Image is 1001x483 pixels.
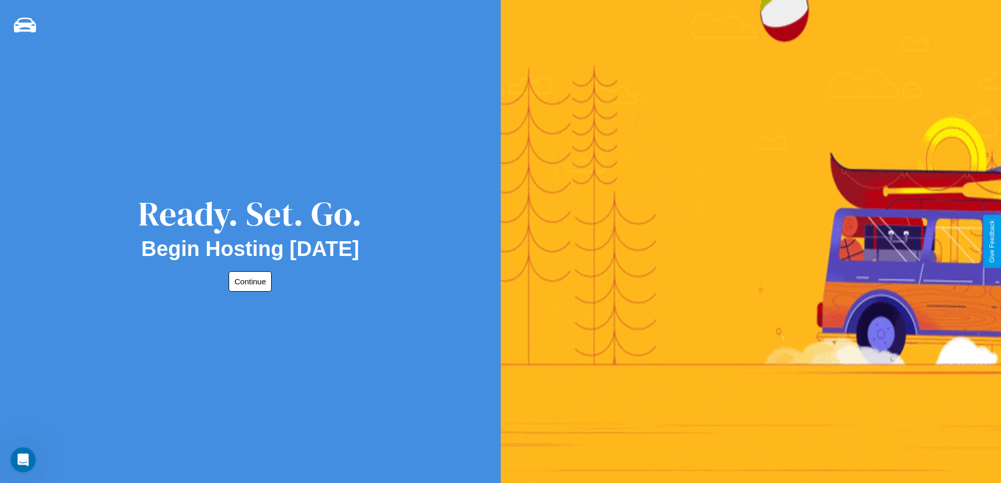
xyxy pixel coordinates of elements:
[141,237,359,261] h2: Begin Hosting [DATE]
[988,220,996,263] div: Give Feedback
[11,447,36,472] iframe: Intercom live chat
[229,271,272,292] button: Continue
[138,190,362,237] div: Ready. Set. Go.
